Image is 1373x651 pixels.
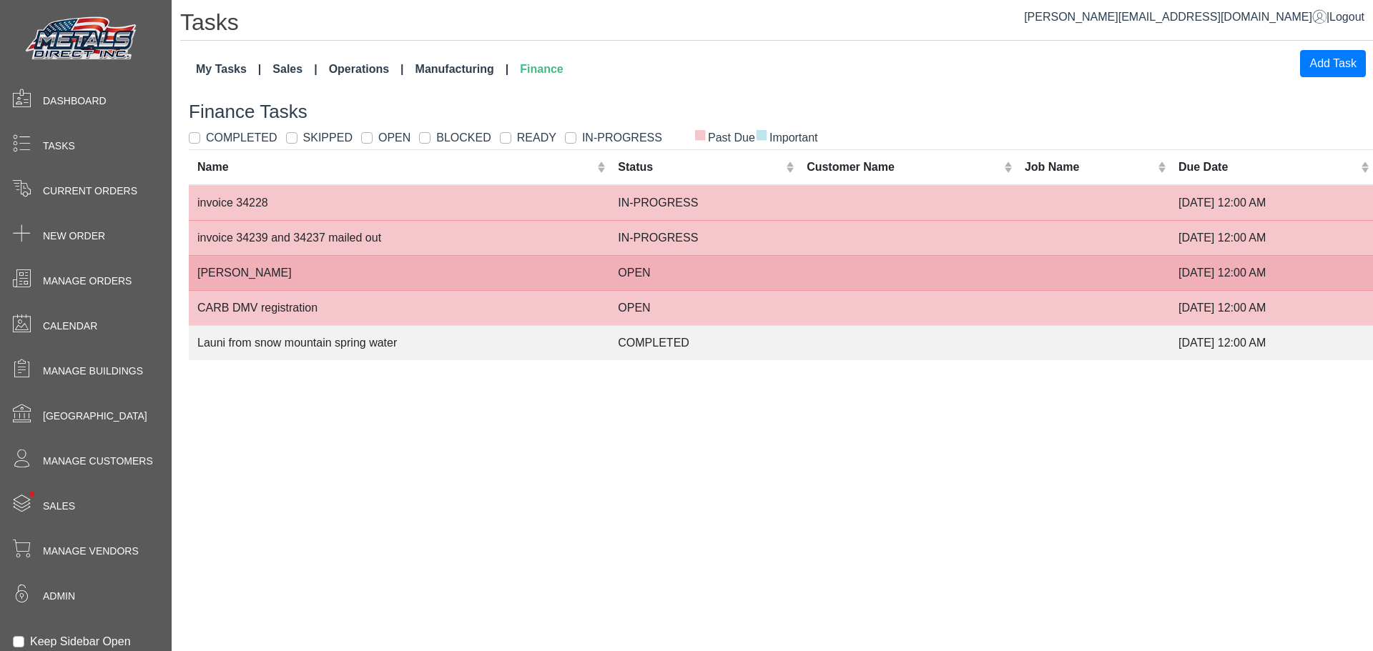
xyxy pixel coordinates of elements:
td: IN-PROGRESS [609,220,798,255]
span: Tasks [43,139,75,154]
button: Add Task [1300,50,1366,77]
h1: Tasks [180,9,1373,41]
a: Sales [267,55,323,84]
td: invoice 34239 and 34237 mailed out [189,220,609,255]
span: ■ [694,129,707,139]
img: Metals Direct Inc Logo [21,13,143,66]
label: BLOCKED [436,129,491,146]
label: OPEN [378,129,410,146]
span: Logout [1329,11,1364,23]
div: Customer Name [807,159,1000,176]
span: Past Due [694,131,755,144]
span: New Order [43,229,105,244]
td: invoice 34228 [189,185,609,221]
span: Manage Vendors [43,544,139,559]
div: Name [197,159,594,176]
td: COMPLETED [609,325,798,360]
td: OPEN [609,255,798,290]
a: Manufacturing [410,55,515,84]
div: Job Name [1025,159,1154,176]
td: [DATE] 12:00 AM [1170,220,1373,255]
span: • [14,471,50,517]
td: IN-PROGRESS [609,185,798,221]
span: [GEOGRAPHIC_DATA] [43,409,147,424]
td: Launi from snow mountain spring water [189,325,609,360]
span: Important [755,131,818,144]
span: Dashboard [43,94,107,109]
span: Current Orders [43,184,137,199]
span: Admin [43,589,75,604]
a: [PERSON_NAME][EMAIL_ADDRESS][DOMAIN_NAME] [1024,11,1327,23]
span: Calendar [43,319,97,334]
label: READY [517,129,556,146]
label: COMPLETED [206,129,277,146]
td: [DATE] 12:00 AM [1170,185,1373,221]
span: Sales [43,499,75,514]
td: [PERSON_NAME] [189,255,609,290]
span: Manage Buildings [43,364,143,379]
label: IN-PROGRESS [582,129,662,146]
span: ■ [755,129,768,139]
div: Due Date [1178,159,1357,176]
a: Operations [323,55,410,84]
td: [DATE] 12:00 AM [1170,255,1373,290]
td: OPEN [609,290,798,325]
span: Manage Orders [43,274,132,289]
td: [DATE] 12:00 AM [1170,290,1373,325]
td: CARB DMV registration [189,290,609,325]
div: Status [618,159,782,176]
a: Finance [514,55,569,84]
td: [DATE] 12:00 AM [1170,325,1373,360]
div: | [1024,9,1364,26]
a: My Tasks [190,55,267,84]
h3: Finance Tasks [189,101,1373,123]
label: Keep Sidebar Open [30,633,131,650]
label: SKIPPED [303,129,353,146]
span: Manage Customers [43,454,153,469]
